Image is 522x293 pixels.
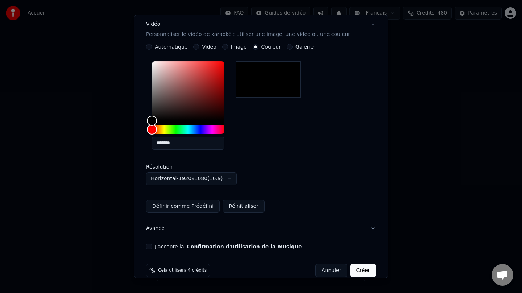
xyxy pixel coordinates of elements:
[146,31,350,38] p: Personnaliser le vidéo de karaoké : utiliser une image, une vidéo ou une couleur
[146,219,376,238] button: Avancé
[152,125,224,134] div: Hue
[295,44,314,49] label: Galerie
[146,200,220,213] button: Définir comme Prédéfini
[351,264,376,277] button: Créer
[152,61,224,121] div: Color
[155,44,187,49] label: Automatique
[158,268,207,273] span: Cela utilisera 4 crédits
[146,15,376,44] button: VidéoPersonnaliser le vidéo de karaoké : utiliser une image, une vidéo ou une couleur
[223,200,265,213] button: Réinitialiser
[315,264,347,277] button: Annuler
[202,44,216,49] label: Vidéo
[261,44,281,49] label: Couleur
[231,44,247,49] label: Image
[155,244,302,249] label: J'accepte la
[187,244,302,249] button: J'accepte la
[146,164,219,169] label: Résolution
[146,44,376,219] div: VidéoPersonnaliser le vidéo de karaoké : utiliser une image, une vidéo ou une couleur
[146,21,350,38] div: Vidéo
